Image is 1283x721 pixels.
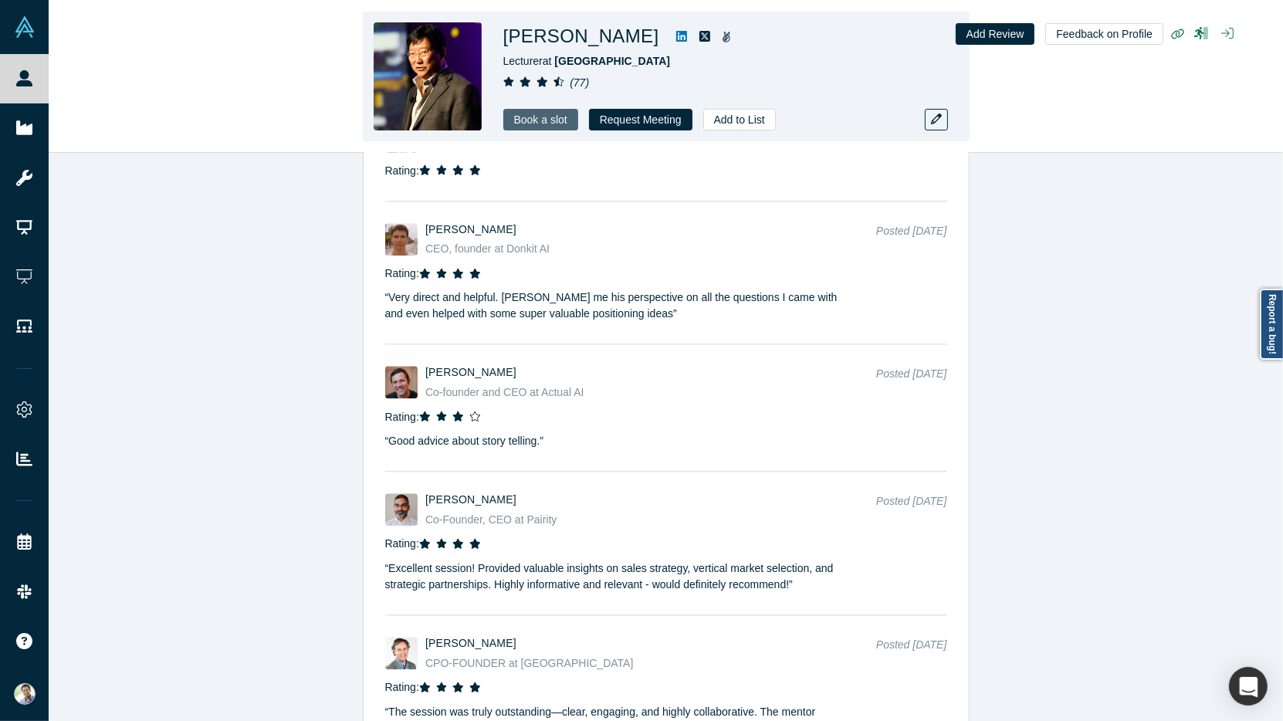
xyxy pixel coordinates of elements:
button: Add to List [703,109,776,130]
a: [PERSON_NAME] [425,493,516,506]
button: Feedback on Profile [1045,23,1163,45]
div: Co-founder and CEO at Actual AI [425,384,858,401]
div: Co-Founder, CEO at Pairity [425,512,858,528]
img: Andres Valdivieso [385,637,418,669]
span: Rating: [385,537,419,550]
p: “ Excellent session! Provided valuable insights on sales strategy, vertical market selection, and... [385,552,850,593]
span: Rating: [385,267,419,279]
span: Lecturer at [503,55,671,67]
a: [GEOGRAPHIC_DATA] [554,55,670,67]
img: Mikhail Baklanov [385,223,418,256]
div: Posted [DATE] [876,223,947,258]
img: Alchemist Vault Logo [14,16,36,38]
div: CEO, founder at Donkit AI [425,241,858,257]
a: Report a bug! [1260,289,1283,360]
a: [PERSON_NAME] [425,223,516,235]
div: CPO-FOUNDER at [GEOGRAPHIC_DATA] [425,655,858,672]
p: “ Good advice about story telling. ” [385,425,850,450]
span: Rating: [385,681,419,693]
a: Book a slot [503,109,578,130]
h1: [PERSON_NAME] [503,22,659,50]
button: Request Meeting [589,109,692,130]
a: [PERSON_NAME] [425,366,516,378]
span: Rating: [385,164,419,177]
img: Gotam Bhardwaj [385,493,418,526]
span: Rating: [385,411,419,423]
div: Posted [DATE] [876,366,947,401]
div: Posted [DATE] [876,637,947,672]
i: ( 77 ) [570,76,589,89]
button: Add Review [956,23,1035,45]
img: Timothy Chou's Profile Image [374,22,482,130]
img: Ravi Belani's Account [14,683,36,705]
img: John Kennedy [385,366,418,398]
a: [PERSON_NAME] [425,637,516,649]
p: “ Very direct and helpful. [PERSON_NAME] me his perspective on all the questions I came with and ... [385,282,850,323]
div: Posted [DATE] [876,493,947,528]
